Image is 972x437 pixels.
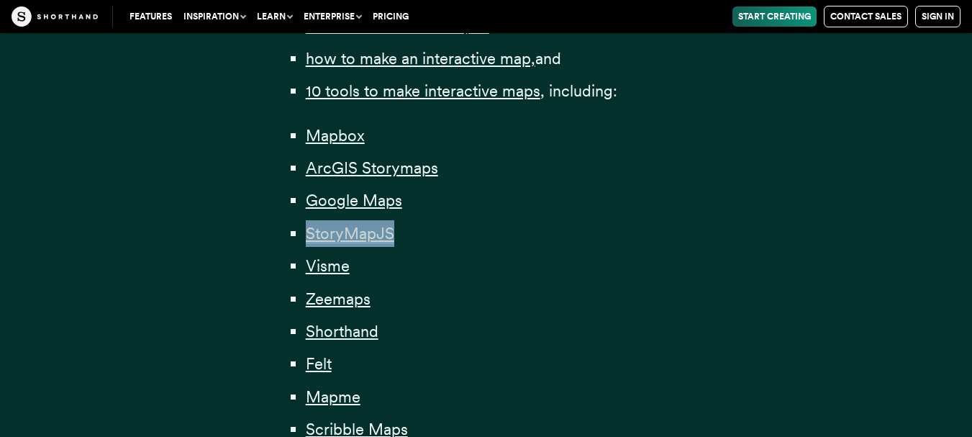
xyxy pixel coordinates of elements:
a: Visme [306,256,350,275]
a: Mapme [306,387,360,406]
span: and [535,49,561,68]
a: Mapbox [306,126,365,145]
a: Zeemaps [306,289,371,308]
a: ArcGIS Storymaps [306,158,438,177]
a: 10 tools to make interactive maps [306,81,540,100]
a: Sign in [915,6,960,27]
button: Learn [251,6,298,27]
a: Google Maps [306,191,402,210]
a: StoryMapJS [306,224,394,243]
img: The Craft [12,6,98,27]
a: Features [124,6,178,27]
span: , including: [540,81,617,100]
button: Enterprise [298,6,367,27]
a: Shorthand [306,322,378,341]
a: Start Creating [732,6,817,27]
a: Pricing [367,6,414,27]
a: how to make an interactive map, [306,49,535,68]
button: Inspiration [178,6,251,27]
a: Contact Sales [824,6,908,27]
a: Felt [306,354,332,373]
